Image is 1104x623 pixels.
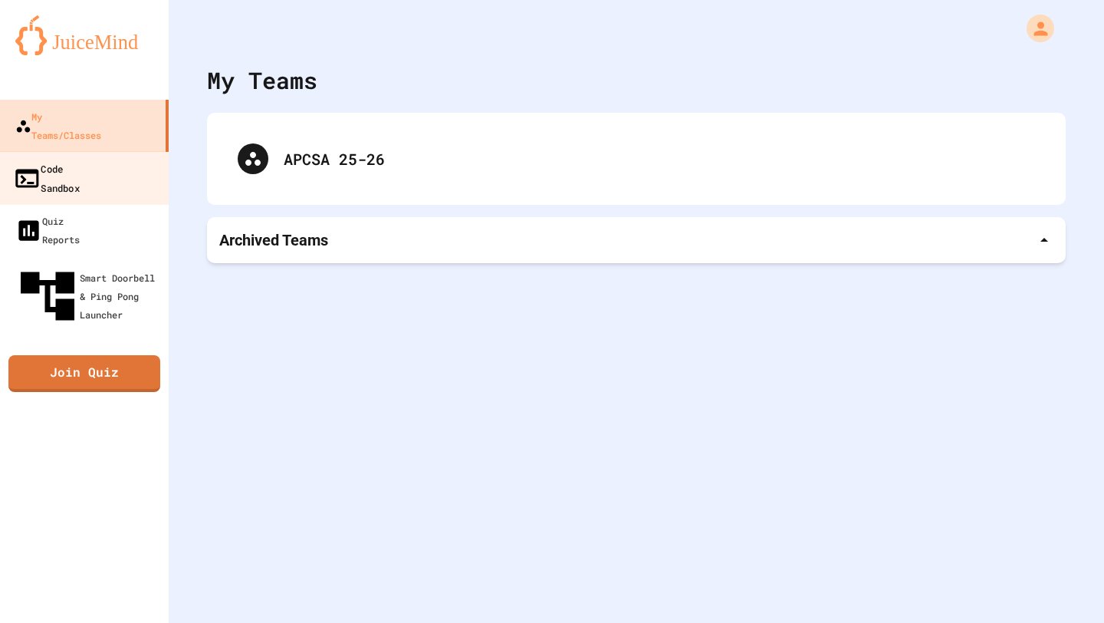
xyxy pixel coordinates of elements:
[222,128,1050,190] div: APCSA 25-26
[13,159,80,196] div: Code Sandbox
[1010,11,1058,46] div: My Account
[219,229,328,251] p: Archived Teams
[207,63,317,97] div: My Teams
[15,15,153,55] img: logo-orange.svg
[284,147,1035,170] div: APCSA 25-26
[15,212,80,249] div: Quiz Reports
[8,355,160,392] a: Join Quiz
[15,264,163,328] div: Smart Doorbell & Ping Pong Launcher
[15,107,101,144] div: My Teams/Classes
